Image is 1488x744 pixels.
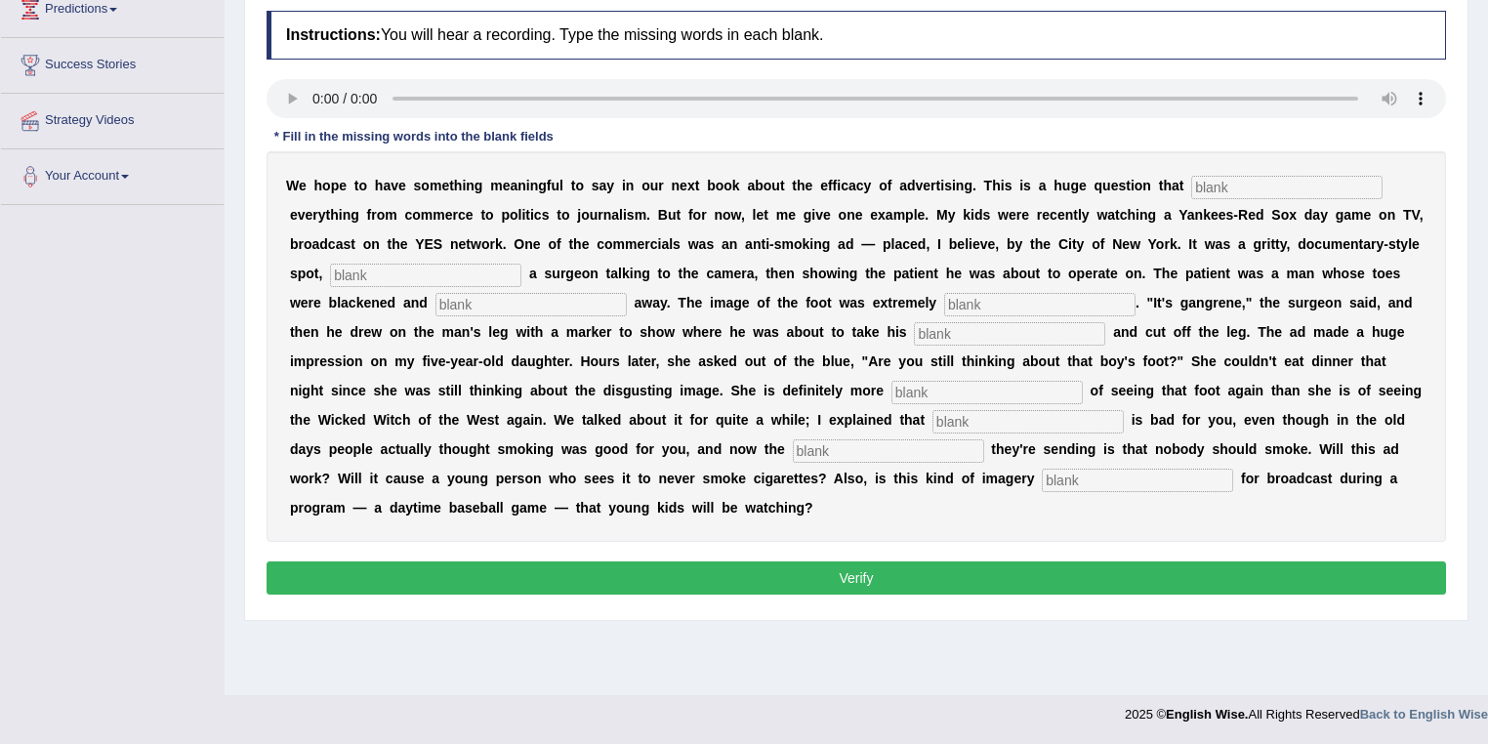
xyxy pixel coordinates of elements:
[936,178,941,193] b: t
[367,207,372,223] b: f
[870,207,878,223] b: e
[815,207,823,223] b: v
[466,236,471,252] b: t
[471,236,481,252] b: w
[354,178,359,193] b: t
[466,178,475,193] b: n
[622,178,626,193] b: i
[820,178,828,193] b: e
[753,207,757,223] b: l
[1111,178,1119,193] b: e
[548,236,557,252] b: o
[673,236,681,252] b: s
[581,207,590,223] b: o
[534,207,542,223] b: c
[592,178,599,193] b: s
[267,11,1446,60] h4: You will hear a recording. Type the missing words in each blank.
[1079,178,1087,193] b: e
[1120,207,1128,223] b: c
[693,207,702,223] b: o
[503,178,511,193] b: e
[1178,207,1187,223] b: Y
[1021,207,1029,223] b: e
[453,207,458,223] b: r
[672,178,681,193] b: n
[701,207,706,223] b: r
[573,236,582,252] b: h
[1191,176,1383,199] input: blank
[343,236,351,252] b: s
[841,178,848,193] b: c
[290,207,298,223] b: e
[490,178,502,193] b: m
[707,178,716,193] b: b
[525,207,530,223] b: t
[1195,207,1204,223] b: n
[637,236,644,252] b: e
[435,293,627,316] input: blank
[1219,207,1226,223] b: e
[501,207,510,223] b: p
[305,207,312,223] b: e
[776,207,788,223] b: m
[1387,207,1396,223] b: n
[788,207,796,223] b: e
[1142,178,1151,193] b: n
[1,149,224,198] a: Your Account
[398,178,406,193] b: e
[1172,178,1179,193] b: a
[415,236,424,252] b: Y
[404,207,412,223] b: c
[475,178,483,193] b: g
[992,178,1001,193] b: h
[914,207,918,223] b: l
[1037,207,1042,223] b: r
[557,207,561,223] b: t
[414,178,422,193] b: s
[298,207,306,223] b: v
[623,207,627,223] b: i
[331,178,340,193] b: p
[318,207,326,223] b: y
[304,236,312,252] b: o
[343,207,351,223] b: n
[286,26,381,43] b: Instructions:
[1001,178,1005,193] b: i
[286,178,299,193] b: W
[481,236,490,252] b: o
[542,207,550,223] b: s
[547,178,552,193] b: f
[984,178,993,193] b: T
[1412,207,1420,223] b: V
[503,236,507,252] b: .
[688,207,693,223] b: f
[925,207,929,223] b: .
[1148,207,1157,223] b: g
[1211,207,1219,223] b: e
[723,178,732,193] b: o
[1139,207,1148,223] b: n
[517,178,526,193] b: n
[1420,207,1424,223] b: ,
[377,207,386,223] b: o
[916,178,924,193] b: v
[599,178,607,193] b: a
[400,236,408,252] b: e
[328,236,336,252] b: c
[533,236,541,252] b: e
[756,207,764,223] b: e
[330,207,339,223] b: h
[1289,207,1297,223] b: x
[650,178,659,193] b: u
[619,207,623,223] b: l
[669,236,673,252] b: l
[510,207,518,223] b: o
[972,178,976,193] b: .
[891,381,1083,404] input: blank
[363,236,372,252] b: o
[1102,178,1111,193] b: u
[1256,207,1264,223] b: d
[974,207,983,223] b: d
[1065,207,1074,223] b: n
[1107,207,1115,223] b: a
